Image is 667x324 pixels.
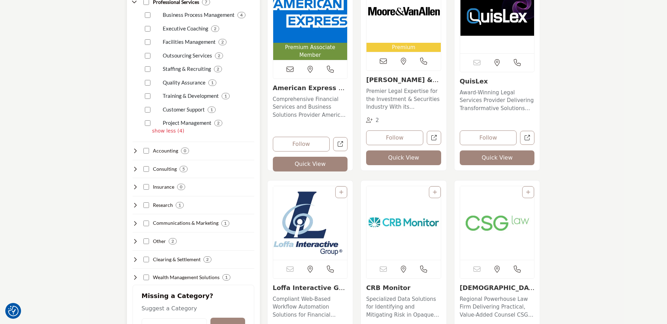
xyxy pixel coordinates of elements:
a: Specialized Data Solutions for Identifying and Mitigating Risk in Opaque Industries CRB Monitor i... [366,293,441,319]
h3: Chiesa Shahinian & Giantomasi PC [460,284,535,292]
a: [PERSON_NAME] & [PERSON_NAME], P... [366,76,440,91]
a: Open moore-van-allen-pllc in new tab [427,131,441,145]
p: Award-Winning Legal Services Provider Delivering Transformative Solutions QuisLex is an award-win... [460,89,535,113]
div: 0 Results For Accounting [181,148,189,154]
input: Select Executive Coaching checkbox [145,26,150,32]
p: Staffing & Recruiting: Helping securities industry firms find and hire qualified professionals. [163,65,211,73]
b: 1 [224,221,227,226]
b: 0 [180,184,182,189]
button: Follow [460,130,517,145]
div: 1 Results For Research [176,202,184,208]
h4: Other: Encompassing various other services and organizations supporting the securities industry e... [153,238,166,245]
b: 2 [217,121,220,126]
div: 2 Results For Other [169,238,177,244]
div: 2 Results For Staffing & Recruiting [214,66,222,72]
p: show less (4) [152,127,254,135]
button: Quick View [273,157,348,171]
button: Follow [366,130,423,145]
a: Premier Legal Expertise for the Investment & Securities Industry With its headquarters in [GEOGRA... [366,86,441,111]
input: Select Project Management checkbox [145,120,150,126]
input: Select Other checkbox [143,238,149,244]
input: Select Facilities Management checkbox [145,39,150,45]
a: Open Listing in new tab [460,186,534,260]
p: Comprehensive Financial Services and Business Solutions Provider American Express offers world-cl... [273,95,348,119]
b: 1 [225,275,228,280]
div: 2 Results For Executive Coaching [211,26,219,32]
a: Add To List [433,189,437,195]
img: Chiesa Shahinian & Giantomasi PC [460,186,534,260]
input: Select Customer Support checkbox [145,107,150,113]
b: 2 [218,53,220,58]
a: Add To List [526,189,530,195]
a: American Express Com... [273,84,348,99]
h4: Wealth Management Solutions: Providing comprehensive wealth management services to high-net-worth... [153,274,220,281]
div: 2 Results For Project Management [214,120,222,126]
div: 2 Results For Outsourcing Services [215,53,223,59]
a: Open quislex in new tab [520,131,534,145]
input: Select Outsourcing Services checkbox [145,53,150,59]
a: QuisLex [460,77,488,85]
div: 2 Results For Facilities Management [218,39,227,45]
p: Premier Legal Expertise for the Investment & Securities Industry With its headquarters in [GEOGRA... [366,87,441,111]
h4: Research: Conducting market, financial, economic, and industry research for securities industry p... [153,202,173,209]
h4: Insurance: Offering insurance solutions to protect securities industry firms from various risks. [153,183,174,190]
a: [DEMOGRAPHIC_DATA] [PERSON_NAME] & G... [460,284,534,307]
b: 2 [217,67,219,72]
div: 1 Results For Wealth Management Solutions [222,274,230,281]
span: Suggest a Category [142,305,197,312]
h4: Communications & Marketing: Delivering marketing, public relations, and investor relations servic... [153,220,218,227]
input: Select Wealth Management Solutions checkbox [143,275,149,280]
b: 1 [210,107,213,112]
button: Quick View [460,150,535,165]
p: Specialized Data Solutions for Identifying and Mitigating Risk in Opaque Industries CRB Monitor i... [366,295,441,319]
input: Select Staffing & Recruiting checkbox [145,66,150,72]
div: 1 Results For Communications & Marketing [221,220,229,227]
b: 4 [240,13,243,18]
div: 1 Results For Quality Assurance [208,80,216,86]
div: 1 Results For Customer Support [208,107,216,113]
button: Consent Preferences [8,306,19,316]
h4: Consulting: Providing strategic, operational, and technical consulting services to securities ind... [153,166,177,173]
b: 1 [178,203,181,208]
a: CRB Monitor [366,284,410,291]
span: 2 [376,117,379,123]
b: 2 [171,239,174,244]
p: Project Management: Overseeing and managing projects for securities industry firms. [163,119,211,127]
p: Quality Assurance: Ensuring the quality and accuracy of processes and outputs in the securities i... [163,79,206,87]
a: Comprehensive Financial Services and Business Solutions Provider American Express offers world-cl... [273,94,348,119]
div: 5 Results For Consulting [180,166,188,172]
a: Add To List [339,189,343,195]
a: Loffa Interactive Gr... [273,284,345,299]
p: Facilities Management: Managing and maintaining physical facilities for securities industry firms. [163,38,216,46]
p: Customer Support: Providing customer support services to securities industry clients and their cu... [163,106,205,114]
b: 2 [221,40,224,45]
b: 1 [211,80,214,85]
h3: Moore & Van Allen, PLLC [366,76,441,84]
p: Executive Coaching: Offering coaching services to help securities industry executives improve the... [163,25,208,33]
p: Regional Powerhouse Law Firm Delivering Practical, Value-Added Counsel CSG Law attracts private e... [460,295,535,319]
input: Select Consulting checkbox [143,166,149,172]
h2: Missing a Category? [142,292,245,305]
a: Open Listing in new tab [366,186,441,260]
b: 5 [182,167,185,171]
a: Open Listing in new tab [273,186,348,260]
b: 0 [184,148,186,153]
button: Quick View [366,150,441,165]
b: 2 [214,26,216,31]
span: Premium [368,43,439,52]
a: Regional Powerhouse Law Firm Delivering Practical, Value-Added Counsel CSG Law attracts private e... [460,293,535,319]
h3: Loffa Interactive Group [273,284,348,292]
div: 0 Results For Insurance [177,184,185,190]
a: Award-Winning Legal Services Provider Delivering Transformative Solutions QuisLex is an award-win... [460,87,535,113]
b: 2 [206,257,209,262]
p: Business Process Management: Managing and optimizing business processes for securities industry c... [163,11,235,19]
input: Select Clearing & Settlement checkbox [143,257,149,262]
b: 1 [224,94,227,99]
input: Select Business Process Management checkbox [145,12,150,18]
input: Select Quality Assurance checkbox [145,80,150,86]
div: Followers [366,116,379,124]
input: Select Training & Development checkbox [145,93,150,99]
a: Compliant Web-Based Workflow Automation Solutions for Financial Services Loffa Interactive Group ... [273,293,348,319]
a: Open american-express-company in new tab [333,137,348,151]
input: Select Accounting checkbox [143,148,149,154]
